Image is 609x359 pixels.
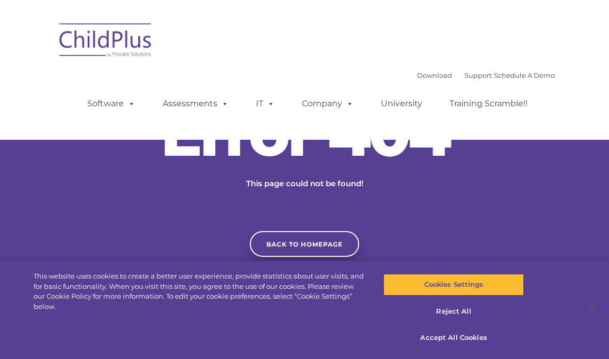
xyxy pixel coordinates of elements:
[292,93,364,114] a: Company
[250,231,359,257] a: Back to homepage
[77,93,146,114] a: Software
[383,301,523,322] button: Reject All
[34,271,365,312] div: This website uses cookies to create a better user experience, provide statistics about user visit...
[417,71,452,79] a: Download
[246,93,285,114] a: IT
[439,93,538,114] a: Training Scramble!!
[464,71,492,79] a: Support
[150,103,459,165] h2: Error 404
[152,93,239,114] a: Assessments
[383,274,523,296] button: Cookies Settings
[383,327,523,349] button: Accept All Cookies
[494,71,555,79] a: Schedule A Demo
[196,177,413,190] p: This page could not be found!
[371,93,432,114] a: University
[417,71,555,79] font: |
[54,16,157,68] img: ChildPlus by Procare Solutions
[581,298,604,320] button: Close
